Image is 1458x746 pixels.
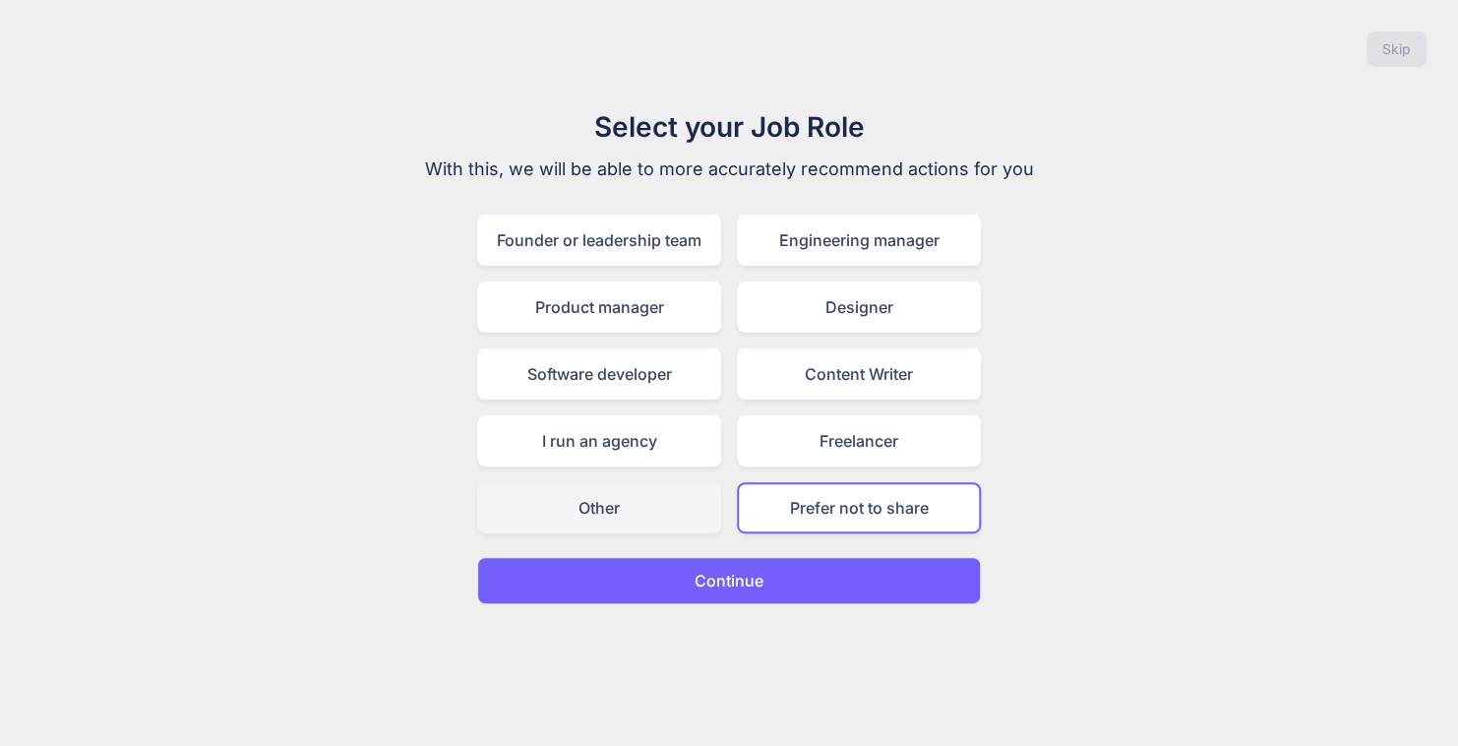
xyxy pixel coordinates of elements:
div: Freelancer [737,415,981,466]
div: Designer [737,281,981,333]
p: Continue [695,569,763,592]
div: Content Writer [737,348,981,400]
div: Prefer not to share [737,482,981,533]
h1: Select your Job Role [398,106,1060,148]
div: Engineering manager [737,215,981,266]
div: Software developer [477,348,721,400]
div: I run an agency [477,415,721,466]
button: Skip [1367,31,1427,67]
div: Founder or leadership team [477,215,721,266]
div: Other [477,482,721,533]
div: Product manager [477,281,721,333]
p: With this, we will be able to more accurately recommend actions for you [398,155,1060,183]
button: Continue [477,557,981,604]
